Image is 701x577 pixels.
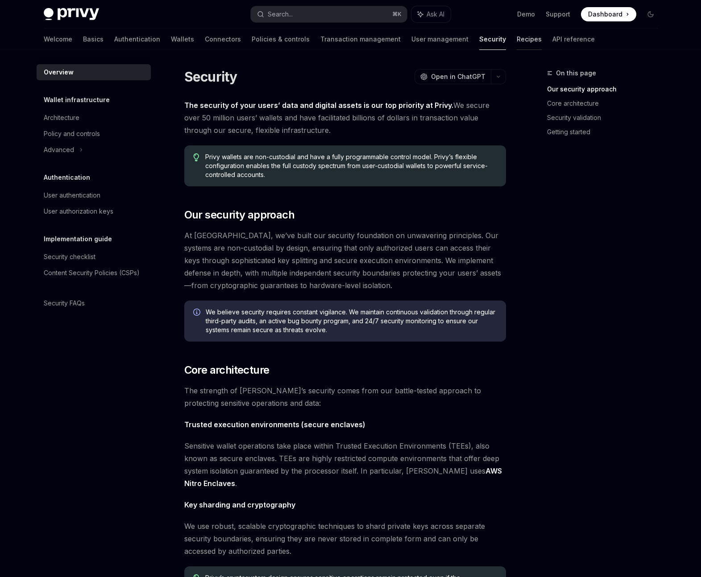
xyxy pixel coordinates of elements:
[37,265,151,281] a: Content Security Policies (CSPs)
[251,6,407,22] button: Search...⌘K
[268,9,293,20] div: Search...
[184,520,506,557] span: We use robust, scalable cryptographic techniques to shard private keys across separate security b...
[44,112,79,123] div: Architecture
[427,10,444,19] span: Ask AI
[184,440,506,490] span: Sensitive wallet operations take place within Trusted Execution Environments (TEEs), also known a...
[37,249,151,265] a: Security checklist
[44,268,140,278] div: Content Security Policies (CSPs)
[517,29,542,50] a: Recipes
[37,203,151,219] a: User authorization keys
[205,29,241,50] a: Connectors
[479,29,506,50] a: Security
[44,8,99,21] img: dark logo
[581,7,636,21] a: Dashboard
[184,69,237,85] h1: Security
[44,29,72,50] a: Welcome
[114,29,160,50] a: Authentication
[643,7,658,21] button: Toggle dark mode
[184,99,506,136] span: We secure over 50 million users’ wallets and have facilitated billions of dollars in transaction ...
[44,144,74,155] div: Advanced
[44,95,110,105] h5: Wallet infrastructure
[205,152,497,179] span: Privy wallets are non-custodial and have a fully programmable control model. Privy’s flexible con...
[588,10,622,19] span: Dashboard
[44,190,100,201] div: User authentication
[184,229,506,292] span: At [GEOGRAPHIC_DATA], we’ve built our security foundation on unwavering principles. Our systems a...
[411,6,451,22] button: Ask AI
[392,11,402,18] span: ⌘ K
[171,29,194,50] a: Wallets
[411,29,469,50] a: User management
[547,111,665,125] a: Security validation
[44,234,112,244] h5: Implementation guide
[517,10,535,19] a: Demo
[44,206,113,217] div: User authorization keys
[431,72,485,81] span: Open in ChatGPT
[184,208,295,222] span: Our security approach
[184,363,270,377] span: Core architecture
[546,10,570,19] a: Support
[184,420,365,429] strong: Trusted execution environments (secure enclaves)
[44,298,85,309] div: Security FAQs
[44,251,95,262] div: Security checklist
[206,308,497,334] span: We believe security requires constant vigilance. We maintain continuous validation through regula...
[415,69,491,84] button: Open in ChatGPT
[44,128,100,139] div: Policy and controls
[184,500,295,509] strong: Key sharding and cryptography
[252,29,310,50] a: Policies & controls
[556,68,596,78] span: On this page
[37,110,151,126] a: Architecture
[37,295,151,311] a: Security FAQs
[37,126,151,142] a: Policy and controls
[193,153,199,161] svg: Tip
[184,101,453,110] strong: The security of your users’ data and digital assets is our top priority at Privy.
[552,29,595,50] a: API reference
[83,29,104,50] a: Basics
[37,187,151,203] a: User authentication
[547,82,665,96] a: Our security approach
[37,64,151,80] a: Overview
[547,125,665,139] a: Getting started
[193,309,202,317] svg: Info
[320,29,401,50] a: Transaction management
[44,67,74,78] div: Overview
[44,172,90,183] h5: Authentication
[184,384,506,409] span: The strength of [PERSON_NAME]’s security comes from our battle-tested approach to protecting sens...
[547,96,665,111] a: Core architecture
